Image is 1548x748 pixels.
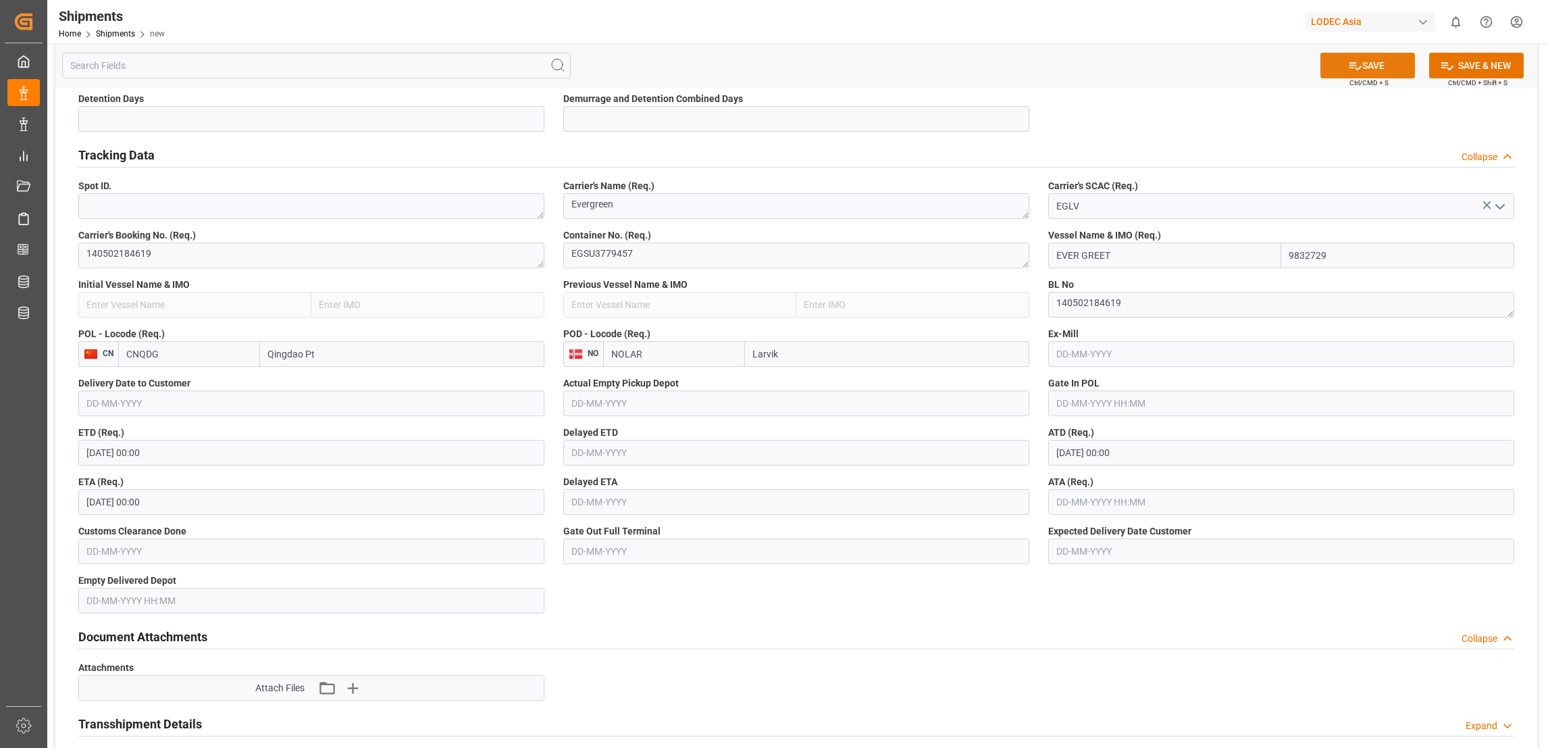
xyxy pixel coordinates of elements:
input: DD-MM-YYYY [1048,341,1514,367]
span: Ex-Mill [1048,327,1079,341]
textarea: 140502184619 [78,243,544,268]
input: DD-MM-YYYY [563,391,1029,416]
div: Collapse [1462,632,1497,646]
input: Enter Vessel Name [563,292,796,318]
input: Enter Vessel Name [78,292,311,318]
span: Carrier's Booking No. (Req.) [78,228,196,243]
div: Shipments [59,6,165,26]
span: Carrier's Name (Req.) [563,179,654,193]
input: DD-MM-YYYY [563,539,1029,564]
span: Actual Empty Pickup Depot [563,376,679,391]
span: Demurrage and Detention Combined Days [563,92,743,106]
input: DD-MM-YYYY [1048,539,1514,564]
div: Expand [1466,719,1497,733]
input: Enter Vessel Name [1048,243,1281,268]
span: ETA (Req.) [78,475,124,489]
input: Enter Locode [603,341,745,367]
span: Delayed ETA [563,475,617,489]
input: DD-MM-YYYY HH:MM [78,588,544,614]
span: ATA (Req.) [1048,475,1093,489]
a: Shipments [96,29,135,39]
div: LODEC Asia [1306,12,1435,32]
input: DD-MM-YYYY HH:MM [78,489,544,515]
span: ATD (Req.) [1048,426,1094,440]
span: Expected Delivery Date Customer [1048,524,1191,539]
span: Ctrl/CMD + S [1349,78,1389,88]
img: country [84,349,98,359]
span: Gate In POL [1048,376,1100,391]
input: Enter IMO [796,292,1029,318]
input: Enter Port Name [260,341,544,367]
textarea: 140502184619 [1048,292,1514,318]
button: SAVE & NEW [1429,53,1524,78]
input: Enter Port Name [745,341,1029,367]
input: DD-MM-YYYY [563,489,1029,515]
input: Enter Locode [118,341,260,367]
button: show 0 new notifications [1441,7,1471,37]
span: Ctrl/CMD + Shift + S [1448,78,1507,88]
span: Delayed ETD [563,426,618,440]
input: DD-MM-YYYY [78,391,544,416]
button: Help Center [1471,7,1501,37]
span: ETD (Req.) [78,426,124,440]
span: CN [98,349,113,358]
span: NO [583,349,598,358]
span: Delivery Date to Customer [78,376,190,391]
span: BL No [1048,278,1074,292]
textarea: Evergreen [563,193,1029,219]
h2: Transshipment Details [78,715,202,733]
input: DD-MM-YYYY [78,539,544,564]
h2: Tracking Data [78,146,155,164]
input: DD-MM-YYYY HH:MM [1048,489,1514,515]
span: Attach Files [255,681,305,695]
input: Enter IMO [1281,243,1514,268]
span: Empty Delivered Depot [78,574,176,588]
span: Carrier's SCAC (Req.) [1048,179,1138,193]
span: Vessel Name & IMO (Req.) [1048,228,1161,243]
input: DD-MM-YYYY HH:MM [78,440,544,466]
button: LODEC Asia [1306,9,1441,34]
span: Detention Days [78,92,144,106]
textarea: EGSU3779457 [563,243,1029,268]
button: SAVE [1320,53,1415,78]
h2: Document Attachments [78,628,207,646]
span: POL - Locode (Req.) [78,327,165,341]
input: DD-MM-YYYY HH:MM [1048,391,1514,416]
span: POD - Locode (Req.) [563,327,650,341]
input: Search Fields [62,53,571,78]
a: Home [59,29,81,39]
button: open menu [1489,196,1510,217]
div: Collapse [1462,150,1497,164]
input: Type to search/select [1048,193,1514,219]
span: Customs Clearance Done [78,524,186,539]
input: Enter IMO [311,292,544,318]
span: Attachments [78,661,134,675]
span: Previous Vessel Name & IMO [563,278,688,292]
span: Initial Vessel Name & IMO [78,278,190,292]
input: DD-MM-YYYY HH:MM [1048,440,1514,466]
input: DD-MM-YYYY [563,440,1029,466]
span: Spot ID. [78,179,111,193]
span: Container No. (Req.) [563,228,651,243]
span: Gate Out Full Terminal [563,524,661,539]
img: country [569,349,583,359]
